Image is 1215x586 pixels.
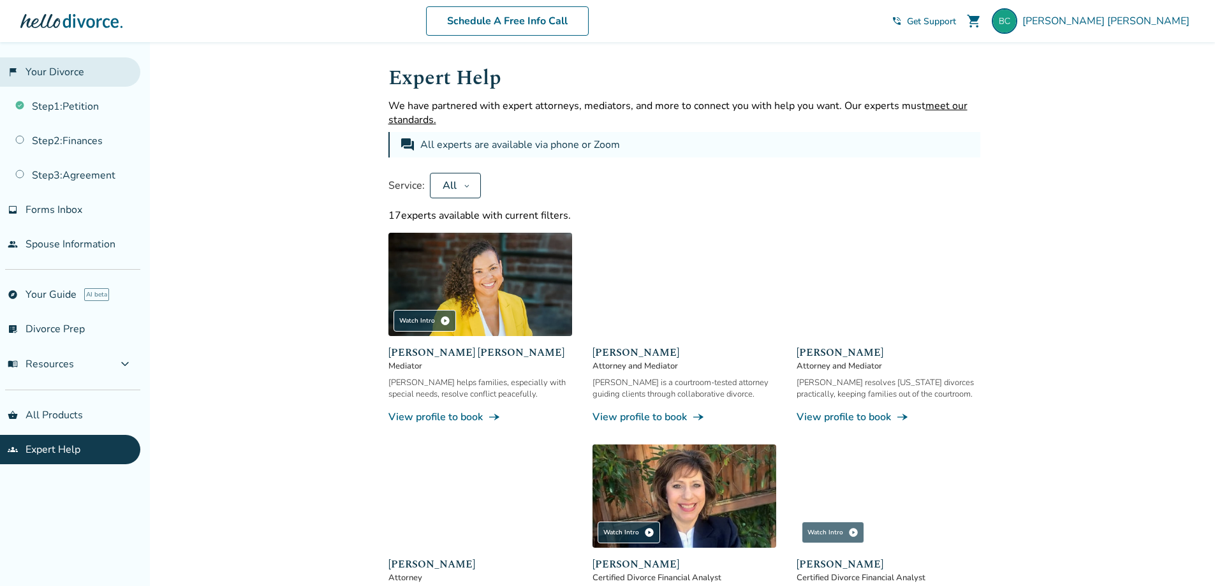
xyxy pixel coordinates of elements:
img: Sandra Giudici [593,444,776,548]
span: Attorney and Mediator [797,360,980,372]
span: play_circle [848,527,858,538]
img: Claudia Brown Coulter [388,233,572,336]
span: shopping_basket [8,410,18,420]
span: Certified Divorce Financial Analyst [593,572,776,583]
span: Mediator [388,360,572,372]
span: Forms Inbox [26,203,82,217]
div: [PERSON_NAME] helps families, especially with special needs, resolve conflict peacefully. [388,377,572,400]
div: Watch Intro [802,522,864,543]
span: [PERSON_NAME] [797,345,980,360]
span: Service: [388,179,425,193]
div: 17 experts available with current filters. [388,209,980,223]
a: View profile to bookline_end_arrow_notch [593,410,776,424]
span: inbox [8,205,18,215]
span: Attorney and Mediator [593,360,776,372]
span: explore [8,289,18,300]
span: Get Support [907,15,956,27]
iframe: Chat Widget [1151,525,1215,586]
span: Resources [8,357,74,371]
span: line_end_arrow_notch [896,411,909,423]
h1: Expert Help [388,62,980,94]
p: We have partnered with expert attorneys, mediators, and more to connect you with help you want. O... [388,99,980,127]
span: Certified Divorce Financial Analyst [797,572,980,583]
span: flag_2 [8,67,18,77]
a: View profile to bookline_end_arrow_notch [797,410,980,424]
div: [PERSON_NAME] is a courtroom-tested attorney guiding clients through collaborative divorce. [593,377,776,400]
div: All experts are available via phone or Zoom [420,137,622,152]
span: [PERSON_NAME] [593,345,776,360]
span: expand_more [117,356,133,372]
span: play_circle [644,527,654,538]
span: [PERSON_NAME] [593,557,776,572]
span: line_end_arrow_notch [692,411,705,423]
div: Watch Intro [598,522,660,543]
div: [PERSON_NAME] resolves [US_STATE] divorces practically, keeping families out of the courtroom. [797,377,980,400]
a: Schedule A Free Info Call [426,6,589,36]
span: [PERSON_NAME] [797,557,980,572]
img: Jeff Landers [797,444,980,548]
span: [PERSON_NAME] [388,557,572,572]
span: meet our standards. [388,99,968,127]
a: phone_in_talkGet Support [892,15,956,27]
span: forum [400,137,415,152]
div: All [441,179,459,193]
span: menu_book [8,359,18,369]
span: line_end_arrow_notch [488,411,501,423]
span: [PERSON_NAME] [PERSON_NAME] [1022,14,1195,28]
img: Brad Correll [992,8,1017,34]
img: Anne Mania [797,233,980,336]
span: shopping_cart [966,13,982,29]
span: list_alt_check [8,324,18,334]
div: Watch Intro [394,310,456,332]
span: Attorney [388,572,572,583]
img: Neil Forester [593,233,776,336]
img: Desiree Howard [388,444,572,548]
span: [PERSON_NAME] [PERSON_NAME] [388,345,572,360]
span: groups [8,444,18,455]
span: people [8,239,18,249]
span: phone_in_talk [892,16,902,26]
button: All [430,173,481,198]
span: play_circle [440,316,450,326]
span: AI beta [84,288,109,301]
a: View profile to bookline_end_arrow_notch [388,410,572,424]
